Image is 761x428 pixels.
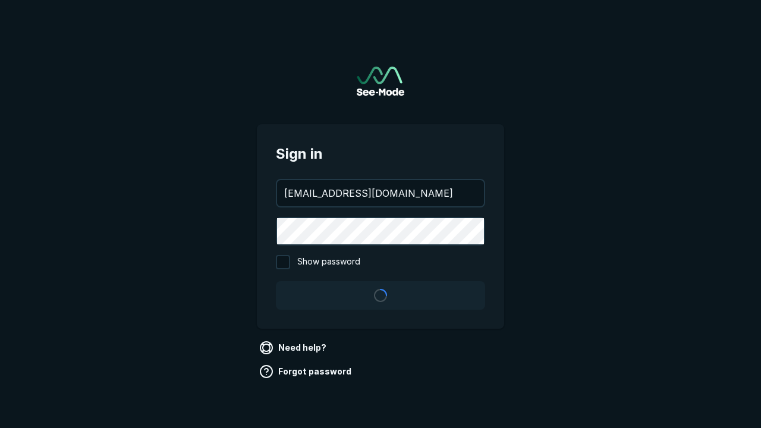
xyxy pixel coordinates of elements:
a: Need help? [257,338,331,357]
img: See-Mode Logo [357,67,404,96]
a: Go to sign in [357,67,404,96]
input: your@email.com [277,180,484,206]
a: Forgot password [257,362,356,381]
span: Show password [297,255,360,269]
span: Sign in [276,143,485,165]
